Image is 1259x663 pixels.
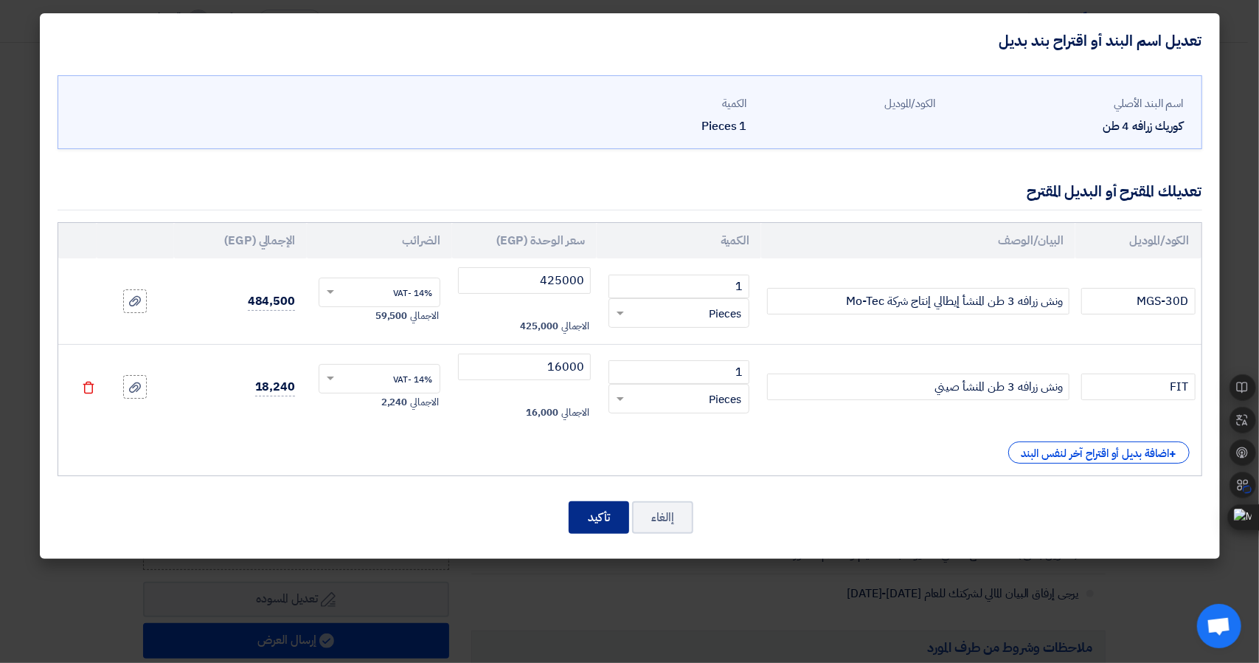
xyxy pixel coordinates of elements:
[709,391,741,408] span: Pieces
[759,95,936,112] div: الكود/الموديل
[570,117,747,135] div: 1 Pieces
[1081,288,1195,315] input: الموديل
[452,223,597,258] th: سعر الوحدة (EGP)
[561,319,589,334] span: الاجمالي
[999,31,1202,50] h4: تعديل اسم البند أو اقتراح بند بديل
[767,288,1069,315] input: Add Item Description
[1081,374,1195,400] input: الموديل
[1008,442,1190,464] div: اضافة بديل أو اقتراح آخر لنفس البند
[521,319,558,334] span: 425,000
[255,378,295,396] span: 18,240
[569,501,629,534] button: تأكيد
[319,364,440,394] ng-select: VAT
[608,275,749,298] input: RFQ_STEP1.ITEMS.2.AMOUNT_TITLE
[761,223,1075,258] th: البيان/الوصف
[174,223,307,258] th: الإجمالي (EGP)
[248,292,295,311] span: 484,500
[307,223,452,258] th: الضرائب
[561,405,589,420] span: الاجمالي
[458,267,592,294] input: أدخل سعر الوحدة
[570,95,747,112] div: الكمية
[1075,223,1201,258] th: الكود/الموديل
[526,405,558,420] span: 16,000
[319,278,440,307] ng-select: VAT
[1027,180,1201,202] div: تعديلك المقترح أو البديل المقترح
[410,395,438,410] span: الاجمالي
[709,306,741,323] span: Pieces
[381,395,408,410] span: 2,240
[948,117,1184,135] div: كوريك زرافه 4 طن
[1197,604,1241,648] div: Open chat
[375,309,407,323] span: 59,500
[632,501,693,534] button: إالغاء
[608,360,749,384] input: RFQ_STEP1.ITEMS.2.AMOUNT_TITLE
[410,309,438,323] span: الاجمالي
[458,354,592,380] input: أدخل سعر الوحدة
[597,223,761,258] th: الكمية
[767,374,1069,400] input: Add Item Description
[948,95,1184,112] div: اسم البند الأصلي
[1170,445,1177,463] span: +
